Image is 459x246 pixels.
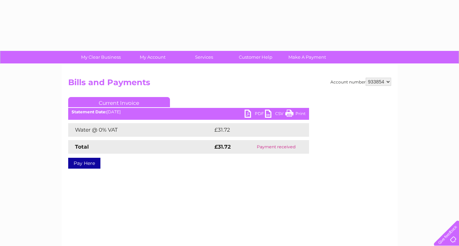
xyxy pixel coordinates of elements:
a: Current Invoice [68,97,170,107]
a: Services [176,51,232,63]
a: Make A Payment [279,51,335,63]
td: Water @ 0% VAT [68,123,213,137]
td: £31.72 [213,123,294,137]
a: Customer Help [228,51,284,63]
a: PDF [245,110,265,119]
div: Account number [330,78,391,86]
td: Payment received [243,140,309,154]
div: [DATE] [68,110,309,114]
h2: Bills and Payments [68,78,391,91]
a: Print [285,110,306,119]
a: My Account [125,51,180,63]
a: My Clear Business [73,51,129,63]
strong: Total [75,144,89,150]
b: Statement Date: [72,109,107,114]
a: Pay Here [68,158,100,169]
strong: £31.72 [214,144,231,150]
a: CSV [265,110,285,119]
